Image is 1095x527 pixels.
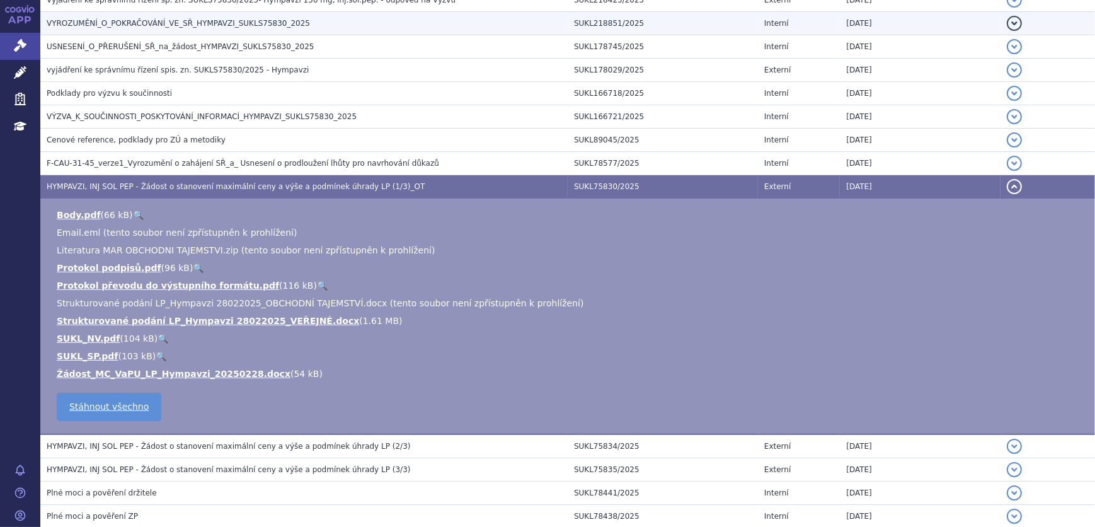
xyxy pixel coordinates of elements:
button: detail [1007,132,1022,148]
a: 🔍 [193,263,204,273]
span: Externí [764,66,791,74]
button: detail [1007,16,1022,31]
a: 🔍 [158,333,168,344]
span: 1.61 MB [363,316,399,326]
span: HYMPAVZI, INJ SOL PEP - Žádost o stanovení maximální ceny a výše a podmínek úhrady LP (3/3) [47,465,411,474]
span: Interní [764,19,789,28]
a: Stáhnout všechno [57,393,161,421]
li: ( ) [57,350,1082,362]
td: [DATE] [840,82,1000,105]
button: detail [1007,86,1022,101]
span: 103 kB [122,351,152,361]
a: Protokol podpisů.pdf [57,263,161,273]
button: detail [1007,179,1022,194]
a: Protokol převodu do výstupního formátu.pdf [57,281,279,291]
td: [DATE] [840,59,1000,82]
a: Žádost_MC_VaPU_LP_Hympavzi_20250228.docx [57,369,290,379]
td: SUKL218851/2025 [568,12,758,35]
td: [DATE] [840,12,1000,35]
span: Literatura MAR OBCHODNI TAJEMSTVI.zip (tento soubor není zpřístupněn k prohlížení) [57,245,435,255]
span: VYROZUMĚNÍ_O_POKRAČOVÁNÍ_VE_SŘ_HYMPAVZI_SUKLS75830_2025 [47,19,310,28]
td: [DATE] [840,175,1000,199]
button: detail [1007,39,1022,54]
span: Interní [764,42,789,51]
td: SUKL166718/2025 [568,82,758,105]
li: ( ) [57,279,1082,292]
button: detail [1007,439,1022,454]
td: SUKL78441/2025 [568,482,758,505]
button: detail [1007,62,1022,78]
a: 🔍 [317,281,328,291]
td: [DATE] [840,152,1000,175]
td: [DATE] [840,458,1000,482]
button: detail [1007,485,1022,501]
span: Plné moci a pověření ZP [47,512,138,521]
td: [DATE] [840,129,1000,152]
td: SUKL89045/2025 [568,129,758,152]
span: Externí [764,442,791,451]
span: Interní [764,89,789,98]
span: HYMPAVZI, INJ SOL PEP - Žádost o stanovení maximální ceny a výše a podmínek úhrady LP (1/3)_OT [47,182,425,191]
span: Interní [764,489,789,497]
span: HYMPAVZI, INJ SOL PEP - Žádost o stanovení maximální ceny a výše a podmínek úhrady LP (2/3) [47,442,411,451]
span: Interní [764,136,789,144]
a: SUKL_NV.pdf [57,333,120,344]
td: SUKL75834/2025 [568,434,758,458]
span: USNESENÍ_O_PŘERUŠENÍ_SŘ_na_žádost_HYMPAVZI_SUKLS75830_2025 [47,42,314,51]
span: 96 kB [164,263,190,273]
a: Body.pdf [57,210,101,220]
td: SUKL178029/2025 [568,59,758,82]
span: Email.eml (tento soubor není zpřístupněn k prohlížení) [57,228,297,238]
li: ( ) [57,315,1082,327]
span: 54 kB [294,369,319,379]
li: ( ) [57,262,1082,274]
span: Externí [764,182,791,191]
span: Strukturované podání LP_Hympavzi 28022025_OBCHODNÍ TAJEMSTVÍ.docx (tento soubor není zpřístupněn ... [57,298,583,308]
span: Interní [764,112,789,121]
span: Interní [764,159,789,168]
span: F-CAU-31-45_verze1_Vyrozumění o zahájení SŘ_a_ Usnesení o prodloužení lhůty pro navrhování důkazů [47,159,439,168]
button: detail [1007,156,1022,171]
span: 116 kB [283,281,314,291]
span: vyjádření ke správnímu řízení spis. zn. SUKLS75830/2025 - Hympavzi [47,66,309,74]
a: 🔍 [133,210,144,220]
span: Cenové reference, podklady pro ZÚ a metodiky [47,136,226,144]
td: SUKL178745/2025 [568,35,758,59]
span: Plné moci a pověření držitele [47,489,157,497]
a: 🔍 [156,351,166,361]
td: [DATE] [840,434,1000,458]
span: 104 kB [123,333,154,344]
a: Strukturované podání LP_Hympavzi 28022025_VEŘEJNÉ.docx [57,316,359,326]
a: SUKL_SP.pdf [57,351,118,361]
span: Podklady pro výzvu k součinnosti [47,89,172,98]
td: [DATE] [840,35,1000,59]
button: detail [1007,462,1022,477]
td: [DATE] [840,105,1000,129]
span: VÝZVA_K_SOUČINNOSTI_POSKYTOVÁNÍ_INFORMACÍ_HYMPAVZI_SUKLS75830_2025 [47,112,357,121]
td: SUKL166721/2025 [568,105,758,129]
li: ( ) [57,332,1082,345]
span: 66 kB [104,210,129,220]
span: Externí [764,465,791,474]
button: detail [1007,509,1022,524]
li: ( ) [57,209,1082,221]
button: detail [1007,109,1022,124]
td: SUKL75830/2025 [568,175,758,199]
td: SUKL75835/2025 [568,458,758,482]
li: ( ) [57,368,1082,380]
td: SUKL78577/2025 [568,152,758,175]
span: Interní [764,512,789,521]
td: [DATE] [840,482,1000,505]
